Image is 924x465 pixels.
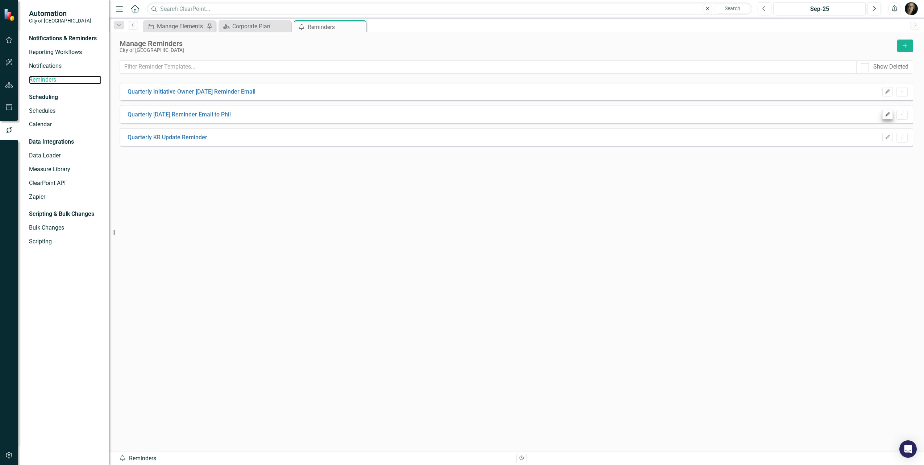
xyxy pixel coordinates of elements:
div: Sep-25 [776,5,863,13]
a: Scripting [29,238,101,246]
div: Scripting & Bulk Changes [29,210,94,218]
div: Reminders [119,454,511,463]
a: Reminders [29,76,101,84]
a: Zapier [29,193,101,201]
div: Manage Reminders [120,40,894,48]
a: Corporate Plan [220,22,289,31]
div: Notifications & Reminders [29,34,97,43]
a: Bulk Changes [29,224,101,232]
img: Natalie Kovach [905,2,918,15]
a: ClearPoint API [29,179,101,188]
a: Data Loader [29,152,101,160]
div: Scheduling [29,93,58,102]
a: Notifications [29,62,101,70]
div: Reminders [308,22,365,32]
div: Manage Elements [157,22,205,31]
a: Calendar [29,120,101,129]
a: Measure Library [29,165,101,174]
input: Filter Reminder Templates... [120,60,857,74]
img: ClearPoint Strategy [4,8,16,21]
div: Corporate Plan [232,22,289,31]
small: City of [GEOGRAPHIC_DATA] [29,18,91,24]
a: Schedules [29,107,101,115]
a: Quarterly Initiative Owner [DATE] Reminder Email [128,88,255,96]
span: Automation [29,9,91,18]
div: City of [GEOGRAPHIC_DATA] [120,48,894,53]
button: Sep-25 [773,2,866,15]
a: Reporting Workflows [29,48,101,57]
div: Open Intercom Messenger [899,440,917,458]
div: Data Integrations [29,138,74,146]
span: Search [725,5,740,11]
a: Manage Elements [145,22,205,31]
a: Quarterly [DATE] Reminder Email to Phil [128,111,231,119]
button: Search [714,4,750,14]
div: Show Deleted [873,63,908,71]
a: Quarterly KR Update Reminder [128,133,207,142]
input: Search ClearPoint... [147,3,752,15]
